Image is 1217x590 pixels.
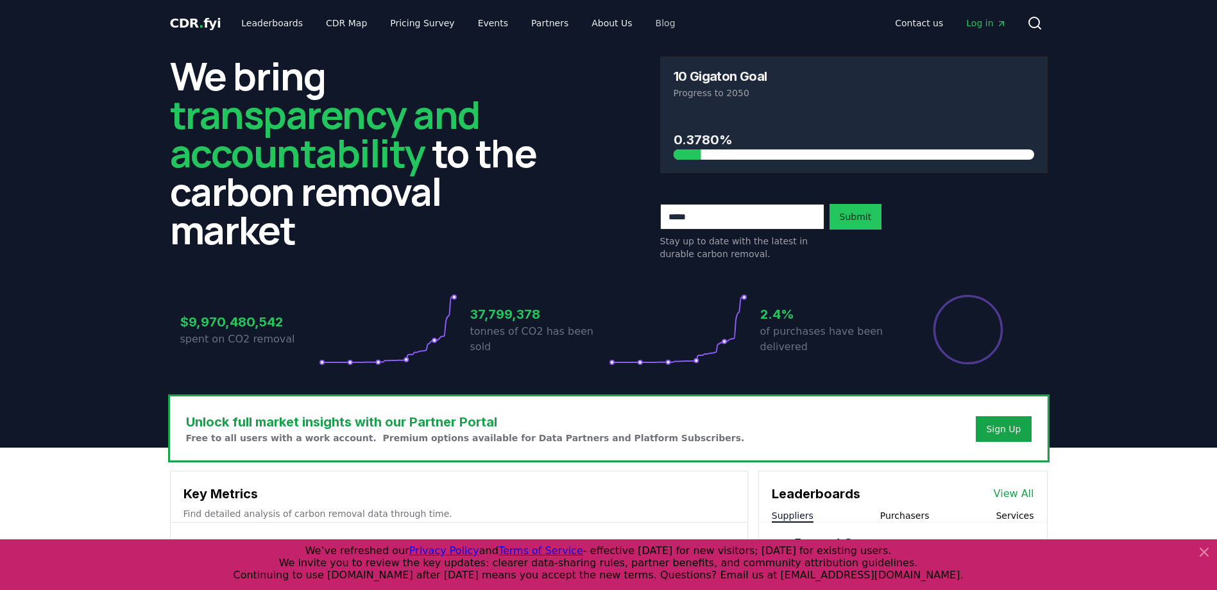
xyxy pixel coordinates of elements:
p: Stay up to date with the latest in durable carbon removal. [660,235,824,260]
button: Purchasers [880,509,930,522]
a: Contact us [885,12,953,35]
span: Log in [966,17,1006,29]
a: Partners [521,12,579,35]
a: Events [468,12,518,35]
p: spent on CO2 removal [180,332,319,347]
a: Leaderboards [231,12,313,35]
h3: Unlock full market insights with our Partner Portal [186,412,745,432]
h3: 37,799,378 [470,305,609,324]
span: CDR fyi [170,15,221,31]
button: Sign Up [976,416,1031,442]
a: View All [994,486,1034,501]
p: tonnes of CO2 has been sold [470,324,609,355]
h3: $9,970,480,542 [180,312,319,332]
p: Find detailed analysis of carbon removal data through time. [183,507,735,520]
p: Progress to 2050 [674,87,1034,99]
button: Suppliers [772,509,813,522]
nav: Main [231,12,685,35]
p: Free to all users with a work account. Premium options available for Data Partners and Platform S... [186,432,745,444]
p: of purchases have been delivered [760,324,899,355]
h3: 10 Gigaton Goal [674,70,767,83]
a: CDR Map [316,12,377,35]
nav: Main [885,12,1016,35]
a: Log in [956,12,1016,35]
button: Services [996,509,1034,522]
a: Exomad Green [794,535,878,551]
a: Pricing Survey [380,12,464,35]
h2: We bring to the carbon removal market [170,56,557,249]
h3: 2.4% [760,305,899,324]
h3: Leaderboards [772,484,860,503]
h3: 0.3780% [674,130,1034,149]
button: Submit [830,204,882,230]
h3: Key Metrics [183,484,735,503]
span: transparency and accountability [170,88,480,179]
a: Blog [645,12,686,35]
a: Sign Up [986,423,1021,435]
a: CDR.fyi [170,14,221,32]
a: About Us [581,12,642,35]
div: Percentage of sales delivered [932,294,1004,366]
span: . [199,15,203,31]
